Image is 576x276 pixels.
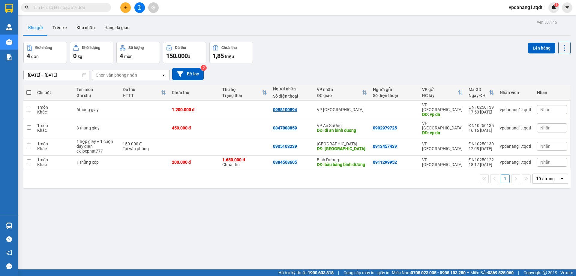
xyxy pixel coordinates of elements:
[469,157,494,162] div: ĐN10250122
[37,162,70,167] div: Khác
[120,85,169,101] th: Toggle SortBy
[562,2,572,13] button: caret-down
[82,46,100,50] div: Khối lượng
[161,73,166,77] svg: open
[172,107,217,112] div: 1.200.000 đ
[469,105,494,110] div: ĐN10250139
[373,126,397,130] div: 0902979725
[317,162,367,167] div: DĐ: bàu bàng bình dương
[317,93,362,98] div: ĐC giao
[422,141,463,151] div: VP [GEOGRAPHIC_DATA]
[317,146,367,151] div: DĐ: chợ lộc ninh
[37,90,70,95] div: Chi tiết
[373,93,416,98] div: Số điện thoại
[222,93,262,98] div: Trạng thái
[469,123,494,128] div: ĐN10250135
[273,86,311,91] div: Người nhận
[123,87,161,92] div: Đã thu
[76,107,117,112] div: 6thung giay
[373,160,397,165] div: 0911299952
[317,157,367,162] div: Bình Dương
[422,130,463,135] div: DĐ: vp dn
[175,46,186,50] div: Đã thu
[540,107,550,112] span: Nhãn
[555,3,557,7] span: 1
[6,54,12,60] img: solution-icon
[222,157,267,162] div: 1.650.000 đ
[124,5,128,10] span: plus
[469,141,494,146] div: ĐN10250130
[209,42,253,63] button: Chưa thu1,85 triệu
[151,5,155,10] span: aim
[422,87,458,92] div: VP gửi
[540,126,550,130] span: Nhãn
[373,87,416,92] div: Người gửi
[411,270,466,275] strong: 0708 023 035 - 0935 103 250
[137,5,142,10] span: file-add
[422,121,463,130] div: VP [GEOGRAPHIC_DATA]
[422,157,463,167] div: VP [GEOGRAPHIC_DATA]
[469,110,494,114] div: 17:50 [DATE]
[273,107,297,112] div: 0988100894
[554,3,559,7] sup: 1
[124,54,133,59] span: món
[23,42,67,63] button: Đơn hàng4đơn
[213,52,224,59] span: 1,85
[6,250,12,256] span: notification
[537,90,567,95] div: Nhãn
[31,54,39,59] span: đơn
[500,90,531,95] div: Nhân viên
[100,20,134,35] button: Hàng đã giao
[500,160,531,165] div: vpdanang1.tqdtl
[222,87,262,92] div: Thu hộ
[278,269,334,276] span: Hỗ trợ kỹ thuật:
[76,93,117,98] div: Ghi chú
[35,46,52,50] div: Đơn hàng
[565,5,570,10] span: caret-down
[134,2,145,13] button: file-add
[76,149,117,153] div: ck locphat777
[6,223,12,229] img: warehouse-icon
[317,123,367,128] div: VP An Sương
[48,20,72,35] button: Trên xe
[273,160,297,165] div: 0384508605
[419,85,466,101] th: Toggle SortBy
[201,65,207,71] sup: 2
[76,87,117,92] div: Tên món
[78,54,82,59] span: kg
[163,42,206,63] button: Đã thu150.000đ
[469,146,494,151] div: 12:08 [DATE]
[501,174,510,183] button: 1
[470,269,514,276] span: Miền Bắc
[37,146,70,151] div: Khác
[33,4,104,11] input: Tìm tên, số ĐT hoặc mã đơn
[25,5,29,10] span: search
[5,4,13,13] img: logo-vxr
[540,160,550,165] span: Nhãn
[221,46,237,50] div: Chưa thu
[96,72,137,78] div: Chọn văn phòng nhận
[172,160,217,165] div: 200.000 đ
[76,126,117,130] div: 3 thung giay
[273,126,297,130] div: 0847888859
[273,94,311,99] div: Số điện thoại
[37,141,70,146] div: 1 món
[467,271,469,274] span: ⚪️
[6,263,12,269] span: message
[500,126,531,130] div: vpdanang1.tqdtl
[37,105,70,110] div: 1 món
[469,128,494,133] div: 16:16 [DATE]
[6,236,12,242] span: question-circle
[24,70,89,80] input: Select a date range.
[76,160,117,165] div: 1 thùng xốp
[225,54,234,59] span: triệu
[6,39,12,45] img: warehouse-icon
[528,43,555,53] button: Lên hàng
[343,269,390,276] span: Cung cấp máy in - giấy in:
[422,112,463,117] div: DĐ: vp dn
[392,269,466,276] span: Miền Nam
[6,24,12,30] img: warehouse-icon
[73,52,76,59] span: 0
[488,270,514,275] strong: 0369 525 060
[37,128,70,133] div: Khác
